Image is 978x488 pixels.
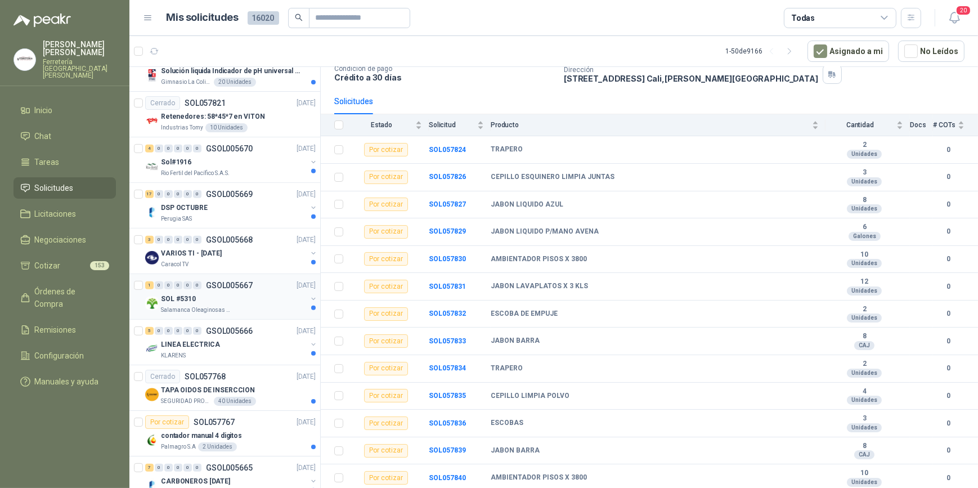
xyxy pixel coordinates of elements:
[14,281,116,315] a: Órdenes de Compra
[164,281,173,289] div: 0
[297,144,316,154] p: [DATE]
[35,104,53,117] span: Inicio
[933,363,964,374] b: 0
[429,255,466,263] b: SOL057830
[364,171,408,184] div: Por cotizar
[364,417,408,430] div: Por cotizar
[364,225,408,239] div: Por cotizar
[145,327,154,335] div: 5
[847,369,882,378] div: Unidades
[791,12,815,24] div: Todas
[155,145,163,153] div: 0
[145,69,159,82] img: Company Logo
[174,281,182,289] div: 0
[826,442,903,451] b: 8
[297,417,316,428] p: [DATE]
[849,232,881,241] div: Galones
[194,418,235,426] p: SOL057767
[145,388,159,401] img: Company Logo
[429,146,466,154] a: SOL057824
[297,326,316,337] p: [DATE]
[206,145,253,153] p: GSOL005670
[14,371,116,392] a: Manuales y ayuda
[297,280,316,291] p: [DATE]
[429,200,466,208] a: SOL057827
[145,236,154,244] div: 3
[183,145,192,153] div: 0
[297,235,316,245] p: [DATE]
[564,66,818,74] p: Dirección
[14,177,116,199] a: Solicitudes
[35,285,105,310] span: Órdenes de Compra
[167,10,239,26] h1: Mis solicitudes
[334,65,555,73] p: Condición de pago
[491,282,588,291] b: JABON LAVAPLATOS X 3 KLS
[826,305,903,314] b: 2
[161,248,222,259] p: VARIOS TI - [DATE]
[183,464,192,472] div: 0
[164,236,173,244] div: 0
[491,255,587,264] b: AMBIENTADOR PISOS X 3800
[145,297,159,310] img: Company Logo
[145,370,180,383] div: Cerrado
[214,397,256,406] div: 40 Unidades
[14,14,71,27] img: Logo peakr
[161,260,189,269] p: Caracol TV
[297,189,316,200] p: [DATE]
[826,414,903,423] b: 3
[933,199,964,210] b: 0
[193,327,201,335] div: 0
[161,339,220,350] p: LINEA ELECTRICA
[35,259,61,272] span: Cotizar
[350,114,429,136] th: Estado
[491,114,826,136] th: Producto
[161,78,212,87] p: Gimnasio La Colina
[364,143,408,156] div: Por cotizar
[145,205,159,219] img: Company Logo
[14,126,116,147] a: Chat
[826,196,903,205] b: 8
[429,446,466,454] b: SOL057839
[14,319,116,341] a: Remisiones
[933,308,964,319] b: 0
[933,145,964,155] b: 0
[826,469,903,478] b: 10
[826,360,903,369] b: 2
[429,114,491,136] th: Solicitud
[129,46,320,92] a: Por cotizarSOL057823[DATE] Company LogoSolución liquida Indicador de pH universal de 500ml o 20 d...
[193,464,201,472] div: 0
[161,123,203,132] p: Industrias Tomy
[826,141,903,150] b: 2
[491,419,523,428] b: ESCOBAS
[429,310,466,317] a: SOL057832
[161,214,192,223] p: Perugia SAS
[847,259,882,268] div: Unidades
[429,283,466,290] a: SOL057831
[174,190,182,198] div: 0
[910,114,933,136] th: Docs
[847,478,882,487] div: Unidades
[145,433,159,447] img: Company Logo
[145,342,159,356] img: Company Logo
[491,121,810,129] span: Producto
[854,450,874,459] div: CAJ
[847,396,882,405] div: Unidades
[429,474,466,482] a: SOL057840
[35,130,52,142] span: Chat
[35,234,87,246] span: Negociaciones
[826,387,903,396] b: 4
[145,160,159,173] img: Company Logo
[161,169,230,178] p: Rio Fertil del Pacífico S.A.S.
[847,286,882,296] div: Unidades
[350,121,413,129] span: Estado
[161,385,255,396] p: TAPA OIDOS DE INSERCCION
[429,392,466,400] a: SOL057835
[725,42,798,60] div: 1 - 50 de 9166
[161,431,242,441] p: contador manual 4 digitos
[364,389,408,402] div: Por cotizar
[145,415,189,429] div: Por cotizar
[35,350,84,362] span: Configuración
[364,198,408,211] div: Por cotizar
[491,145,523,154] b: TRAPERO
[491,200,563,209] b: JABON LIQUIDO AZUL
